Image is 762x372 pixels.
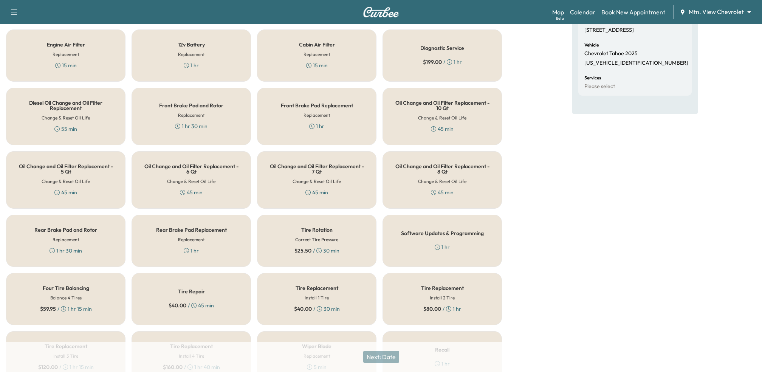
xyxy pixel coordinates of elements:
[423,58,442,66] span: $ 199.00
[395,164,489,174] h5: Oil Change and Oil Filter Replacement - 8 Qt
[418,115,466,121] h6: Change & Reset Oil Life
[43,285,89,291] h5: Four Tire Balancing
[304,51,330,58] h6: Replacement
[50,294,82,301] h6: Balance 4 Tires
[584,83,615,90] p: Please select
[178,42,205,47] h5: 12v Battery
[47,42,85,47] h5: Engine Air Filter
[435,243,450,251] div: 1 hr
[294,305,312,313] span: $ 40.00
[40,305,56,313] span: $ 59.95
[175,122,208,130] div: 1 hr 30 min
[584,60,688,67] p: [US_VEHICLE_IDENTIFICATION_NUMBER]
[689,8,744,16] span: Mtn. View Chevrolet
[570,8,595,17] a: Calendar
[584,43,599,47] h6: Vehicle
[601,8,665,17] a: Book New Appointment
[53,51,79,58] h6: Replacement
[184,62,199,69] div: 1 hr
[178,51,204,58] h6: Replacement
[556,15,564,21] div: Beta
[301,227,333,232] h5: Tire Rotation
[552,8,564,17] a: MapBeta
[19,100,113,111] h5: Diesel Oil Change and Oil Filter Replacement
[363,7,399,17] img: Curbee Logo
[178,289,205,294] h5: Tire Repair
[423,305,461,313] div: / 1 hr
[431,125,454,133] div: 45 min
[269,164,364,174] h5: Oil Change and Oil Filter Replacement - 7 Qt
[178,112,204,119] h6: Replacement
[294,247,311,254] span: $ 25.50
[296,285,338,291] h5: Tire Replacement
[584,50,638,57] p: Chevrolet Tahoe 2025
[42,178,90,185] h6: Change & Reset Oil Life
[423,58,462,66] div: / 1 hr
[420,45,464,51] h5: Diagnostic Service
[421,285,464,291] h5: Tire Replacement
[401,231,484,236] h5: Software Updates & Programming
[294,247,339,254] div: / 30 min
[169,302,186,309] span: $ 40.00
[54,189,77,196] div: 45 min
[50,247,82,254] div: 1 hr 30 min
[418,178,466,185] h6: Change & Reset Oil Life
[53,236,79,243] h6: Replacement
[169,302,214,309] div: / 45 min
[159,103,223,108] h5: Front Brake Pad and Rotor
[34,227,97,232] h5: Rear Brake Pad and Rotor
[293,178,341,185] h6: Change & Reset Oil Life
[40,305,92,313] div: / 1 hr 15 min
[178,236,204,243] h6: Replacement
[584,27,634,34] p: [STREET_ADDRESS]
[281,103,353,108] h5: Front Brake Pad Replacement
[167,178,215,185] h6: Change & Reset Oil Life
[299,42,335,47] h5: Cabin Air Filter
[430,294,455,301] h6: Install 2 Tire
[423,305,441,313] span: $ 80.00
[19,164,113,174] h5: Oil Change and Oil Filter Replacement - 5 Qt
[306,62,328,69] div: 15 min
[55,62,77,69] div: 15 min
[295,236,338,243] h6: Correct Tire Pressure
[304,112,330,119] h6: Replacement
[305,189,328,196] div: 45 min
[309,122,324,130] div: 1 hr
[184,247,199,254] div: 1 hr
[395,100,489,111] h5: Oil Change and Oil Filter Replacement - 10 Qt
[42,115,90,121] h6: Change & Reset Oil Life
[431,189,454,196] div: 45 min
[54,125,77,133] div: 55 min
[584,76,601,80] h6: Services
[305,294,329,301] h6: Install 1 Tire
[144,164,239,174] h5: Oil Change and Oil Filter Replacement - 6 Qt
[180,189,203,196] div: 45 min
[156,227,227,232] h5: Rear Brake Pad Replacement
[294,305,340,313] div: / 30 min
